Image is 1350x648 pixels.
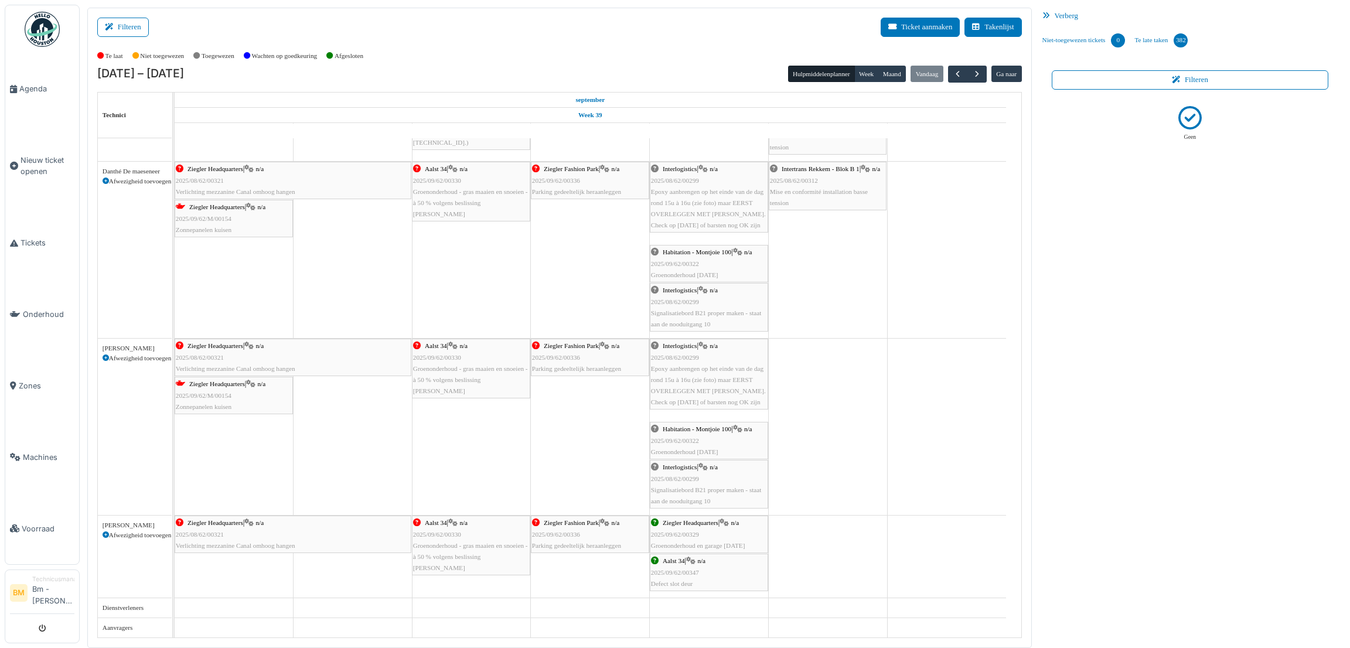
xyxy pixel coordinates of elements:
span: Ziegler Headquarters [189,380,245,387]
label: Te laat [105,51,123,61]
div: Danthé De maeseneer [103,166,167,176]
span: n/a [612,165,620,172]
span: Groenonderhoud [DATE] [651,271,718,278]
span: Habitation - Montjoie 100 [663,425,731,432]
span: Ziegler Headquarters [663,519,718,526]
span: 2025/08/62/00321 [176,177,224,184]
span: Ziegler Headquarters [189,203,245,210]
label: Wachten op goedkeuring [252,51,318,61]
span: Ziegler Fashion Park [544,165,599,172]
span: Mise en conformité installation basse tension [770,188,868,206]
div: | [651,555,767,589]
div: | [651,517,767,551]
span: 2025/08/62/00321 [176,531,224,538]
span: Zonnepanelen kuisen [176,226,231,233]
span: Onderhoud [23,309,74,320]
span: Machines [23,452,74,463]
span: n/a [258,203,266,210]
span: Agenda [19,83,74,94]
span: n/a [459,165,468,172]
span: Epoxy aanbrengen op het einde van de dag rond 15u à 16u (zie foto) maar EERST OVERLEGGEN MET [PER... [651,365,766,406]
h2: [DATE] – [DATE] [97,67,184,81]
span: Parking gedeeltelijk heraanleggen [532,365,621,372]
span: 2025/08/62/00299 [651,475,699,482]
a: 24 september 2025 [461,123,483,138]
span: 2025/08/62/00312 [770,177,818,184]
span: Verlichting mezzanine Canal omhoog hangen [176,365,295,372]
span: n/a [612,342,620,349]
a: 27 september 2025 [817,123,838,138]
span: Interlogistics [663,165,697,172]
span: Ziegler Headquarters [187,342,243,349]
span: Verlichting mezzanine Canal omhoog hangen [176,188,295,195]
div: | [176,378,292,412]
span: Groenonderhoud - gras maaien en snoeien - à 50 % volgens beslissing [PERSON_NAME] [413,542,528,571]
span: n/a [731,519,739,526]
div: Afwezigheid toevoegen [103,353,167,363]
span: 2025/09/62/00329 [651,531,699,538]
span: Groenonderhoud - gras maaien en snoeien - à 50 % volgens beslissing [PERSON_NAME] [413,188,528,217]
a: Week 39 [575,108,605,122]
span: 2025/08/62/00299 [651,298,699,305]
span: Intertrans Rekkem - Blok B 1 [782,165,860,172]
span: 2025/09/62/00330 [413,354,461,361]
div: Afwezigheid toevoegen [103,176,167,186]
div: | [532,517,648,551]
span: n/a [744,425,752,432]
a: Agenda [5,53,79,125]
span: n/a [256,165,264,172]
a: Takenlijst [964,18,1021,37]
li: BM [10,584,28,602]
span: Groenonderhoud en garage [DATE] [651,542,745,549]
a: 26 september 2025 [699,123,719,138]
div: | [413,517,529,574]
span: n/a [697,557,705,564]
span: 2025/09/62/00322 [651,437,699,444]
div: [PERSON_NAME] [103,520,167,530]
span: 2025/09/62/M/00154 [176,392,231,399]
button: Vorige [948,66,967,83]
span: Nieuw ticket openen [21,155,74,177]
span: 2025/09/62/M/00154 [176,215,231,222]
span: n/a [459,519,468,526]
div: Aanvragers [103,623,167,633]
label: Toegewezen [202,51,234,61]
span: 2025/09/62/00336 [532,177,580,184]
span: Ziegler Fashion Park [544,342,599,349]
span: 2025/08/62/00321 [176,354,224,361]
span: Interlogistics [663,463,697,470]
span: Signalisatiebord B21 proper maken - staat aan de nooduitgang 10 [651,486,762,504]
div: 0 [1111,33,1125,47]
span: Parking gedeeltelijk heraanleggen [532,188,621,195]
span: Interlogistics [663,287,697,294]
a: Niet-toegewezen tickets [1038,25,1130,56]
span: n/a [744,248,752,255]
a: 25 september 2025 [579,123,601,138]
div: | [770,163,885,209]
div: | [651,424,767,458]
li: Bm - [PERSON_NAME] [32,575,74,611]
span: Habitation - Montjoie 100 [663,248,731,255]
span: 2025/09/62/00347 [651,569,699,576]
a: Tickets [5,207,79,279]
span: Tickets [21,237,74,248]
span: Ziegler Fashion Park [544,519,599,526]
span: n/a [872,165,880,172]
button: Filteren [1052,70,1329,90]
span: 2025/09/62/00322 [651,260,699,267]
div: | [651,340,767,408]
div: | [532,340,648,374]
a: Zones [5,350,79,422]
a: 23 september 2025 [343,123,362,138]
span: Epoxy aanbrengen op het einde van de dag rond 15u à 16u (zie foto) maar EERST OVERLEGGEN MET [PER... [651,188,766,229]
span: n/a [710,463,718,470]
div: | [651,247,767,281]
div: 382 [1174,33,1188,47]
span: n/a [256,519,264,526]
div: | [413,340,529,397]
button: Hulpmiddelenplanner [788,66,855,82]
span: n/a [710,165,718,172]
span: 2025/09/62/00330 [413,531,461,538]
span: 2025/08/62/00299 [651,177,699,184]
span: Zones [19,380,74,391]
